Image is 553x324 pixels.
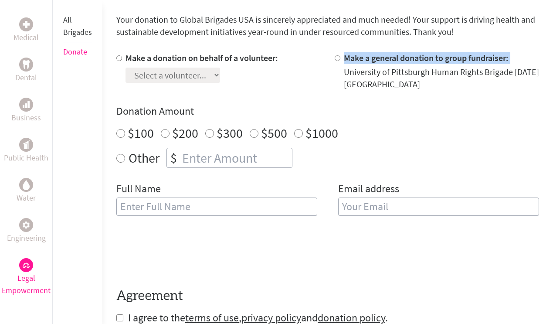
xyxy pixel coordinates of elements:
input: Enter Full Name [116,198,317,216]
li: Donate [63,42,92,61]
p: Dental [15,72,37,84]
input: Your Email [338,198,539,216]
label: $200 [172,125,198,141]
p: Engineering [7,232,46,244]
div: Dental [19,58,33,72]
img: Public Health [23,140,30,149]
p: Business [11,112,41,124]
p: Medical [14,31,39,44]
p: Water [17,192,36,204]
img: Water [23,180,30,190]
div: $ [167,148,180,167]
a: MedicalMedical [14,17,39,44]
a: BusinessBusiness [11,98,41,124]
label: Full Name [116,182,161,198]
img: Dental [23,60,30,68]
div: Engineering [19,218,33,232]
a: All Brigades [63,15,92,37]
input: Enter Amount [180,148,292,167]
label: $100 [128,125,154,141]
div: Public Health [19,138,33,152]
label: Make a general donation to group fundraiser: [344,52,509,63]
label: $1000 [305,125,338,141]
label: $300 [217,125,243,141]
a: Legal EmpowermentLegal Empowerment [2,258,51,297]
label: Other [129,148,159,168]
label: Make a donation on behalf of a volunteer: [126,52,278,63]
img: Business [23,101,30,108]
li: All Brigades [63,10,92,42]
a: Public HealthPublic Health [4,138,48,164]
a: WaterWater [17,178,36,204]
a: DentalDental [15,58,37,84]
p: Legal Empowerment [2,272,51,297]
div: University of Pittsburgh Human Rights Brigade [DATE] [GEOGRAPHIC_DATA] [344,66,539,90]
h4: Agreement [116,288,539,304]
img: Medical [23,21,30,28]
label: $500 [261,125,287,141]
img: Legal Empowerment [23,263,30,268]
a: EngineeringEngineering [7,218,46,244]
img: Engineering [23,222,30,229]
label: Email address [338,182,399,198]
div: Medical [19,17,33,31]
div: Water [19,178,33,192]
h4: Donation Amount [116,104,539,118]
div: Business [19,98,33,112]
iframe: reCAPTCHA [116,237,249,271]
p: Public Health [4,152,48,164]
div: Legal Empowerment [19,258,33,272]
p: Your donation to Global Brigades USA is sincerely appreciated and much needed! Your support is dr... [116,14,539,38]
a: Donate [63,47,87,57]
